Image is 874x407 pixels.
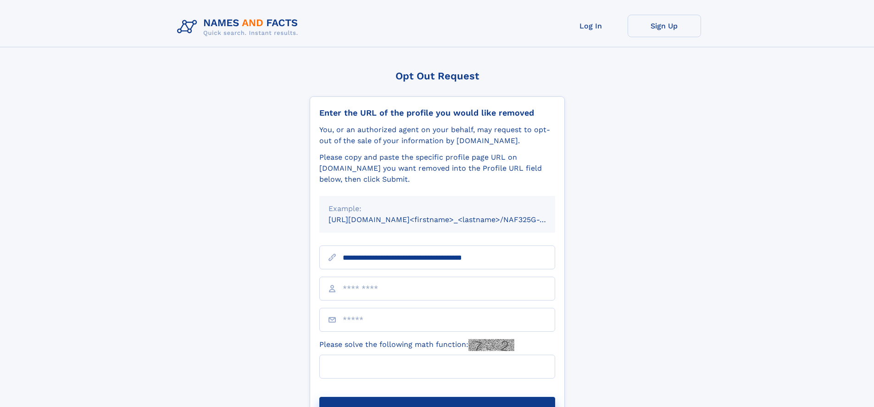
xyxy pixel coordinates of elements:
div: Example: [328,203,546,214]
div: You, or an authorized agent on your behalf, may request to opt-out of the sale of your informatio... [319,124,555,146]
div: Opt Out Request [310,70,565,82]
div: Please copy and paste the specific profile page URL on [DOMAIN_NAME] you want removed into the Pr... [319,152,555,185]
a: Sign Up [628,15,701,37]
img: Logo Names and Facts [173,15,306,39]
a: Log In [554,15,628,37]
label: Please solve the following math function: [319,339,514,351]
small: [URL][DOMAIN_NAME]<firstname>_<lastname>/NAF325G-xxxxxxxx [328,215,573,224]
div: Enter the URL of the profile you would like removed [319,108,555,118]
